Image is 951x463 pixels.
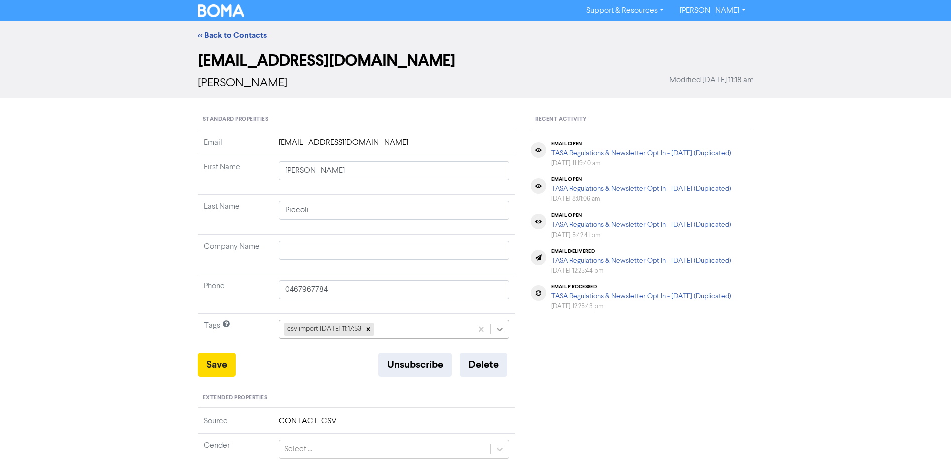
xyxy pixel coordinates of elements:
[198,110,516,129] div: Standard Properties
[198,389,516,408] div: Extended Properties
[551,185,731,192] a: TASA Regulations & Newsletter Opt In - [DATE] (Duplicated)
[901,415,951,463] iframe: Chat Widget
[551,150,731,157] a: TASA Regulations & Newsletter Opt In - [DATE] (Duplicated)
[551,257,731,264] a: TASA Regulations & Newsletter Opt In - [DATE] (Duplicated)
[530,110,753,129] div: Recent Activity
[198,51,754,70] h2: [EMAIL_ADDRESS][DOMAIN_NAME]
[551,194,731,204] div: [DATE] 8:01:06 am
[551,221,731,228] a: TASA Regulations & Newsletter Opt In - [DATE] (Duplicated)
[198,274,273,314] td: Phone
[578,3,672,19] a: Support & Resources
[669,74,754,86] span: Modified [DATE] 11:18 am
[198,137,273,155] td: Email
[198,30,267,40] a: << Back to Contacts
[460,353,507,377] button: Delete
[551,284,731,290] div: email processed
[551,248,731,254] div: email delivered
[284,323,363,336] div: csv import [DATE] 11:17:53
[672,3,753,19] a: [PERSON_NAME]
[198,314,273,353] td: Tags
[198,77,287,89] span: [PERSON_NAME]
[198,195,273,235] td: Last Name
[198,353,236,377] button: Save
[198,155,273,195] td: First Name
[551,141,731,147] div: email open
[551,230,731,240] div: [DATE] 5:42:41 pm
[551,266,731,276] div: [DATE] 12:25:44 pm
[551,212,731,218] div: email open
[551,176,731,182] div: email open
[551,302,731,311] div: [DATE] 12:25:43 pm
[273,137,516,155] td: [EMAIL_ADDRESS][DOMAIN_NAME]
[551,293,731,300] a: TASA Regulations & Newsletter Opt In - [DATE] (Duplicated)
[198,415,273,434] td: Source
[378,353,452,377] button: Unsubscribe
[273,415,516,434] td: CONTACT-CSV
[198,235,273,274] td: Company Name
[198,4,245,17] img: BOMA Logo
[551,159,731,168] div: [DATE] 11:19:40 am
[284,443,312,455] div: Select ...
